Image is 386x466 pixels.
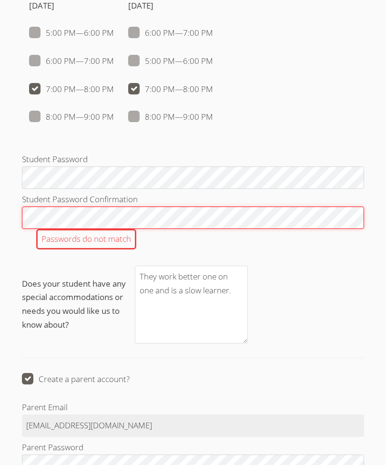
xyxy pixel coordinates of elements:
[128,112,213,124] label: 8:00 PM — 9:00 PM
[128,84,213,97] label: 7:00 PM — 8:00 PM
[29,84,114,97] label: 7:00 PM — 8:00 PM
[22,416,364,438] input: Parent Email
[128,1,213,13] h4: [DATE]
[128,28,213,41] label: 6:00 PM — 7:00 PM
[22,155,88,166] span: Student Password
[29,56,114,69] label: 6:00 PM — 7:00 PM
[22,168,364,190] input: Student Password
[22,374,130,387] label: Create a parent account?
[29,1,114,13] h4: [DATE]
[36,230,136,251] div: Passwords do not match
[22,443,83,454] span: Parent Password
[29,28,114,41] label: 5:00 PM — 6:00 PM
[22,208,364,230] input: Student Password ConfirmationPasswords do not match
[22,403,68,414] span: Parent Email
[29,112,114,124] label: 8:00 PM — 9:00 PM
[128,56,213,69] label: 5:00 PM — 6:00 PM
[135,267,248,345] textarea: Does your student have any special accommodations or needs you would like us to know about?
[22,195,138,206] span: Student Password Confirmation
[22,279,135,334] span: Does your student have any special accommodations or needs you would like us to know about?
